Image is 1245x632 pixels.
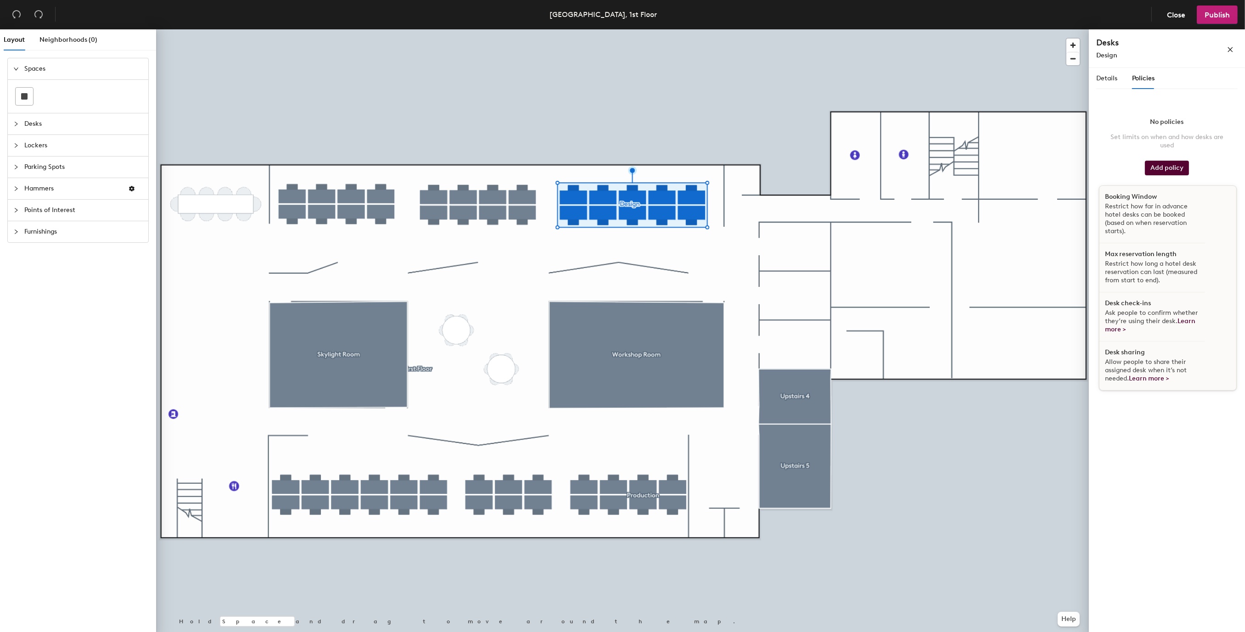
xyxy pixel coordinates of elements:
span: Ask people to confirm whether they’re using their desk. [1105,309,1198,333]
button: Close [1159,6,1193,24]
span: close [1227,46,1234,53]
span: Parking Spots [24,157,143,178]
a: Learn more > [1129,375,1169,382]
h4: Desks [1096,37,1197,49]
h1: Booking Window [1105,193,1157,201]
span: Allow people to share their assigned desk when it’s not needed. [1105,358,1187,382]
span: Neighborhoods (0) [39,36,97,44]
span: Points of Interest [24,200,143,221]
button: Add policy [1145,161,1189,175]
span: collapsed [13,229,19,235]
button: Redo (⌘ + ⇧ + Z) [29,6,48,24]
span: Layout [4,36,25,44]
button: Undo (⌘ + Z) [7,6,26,24]
span: collapsed [13,186,19,191]
button: Publish [1197,6,1238,24]
span: expanded [13,66,19,72]
span: undo [12,10,21,19]
span: collapsed [13,164,19,170]
span: Hammers [24,178,121,199]
button: Help [1058,612,1080,626]
h1: Desk check-ins [1105,300,1151,307]
div: [GEOGRAPHIC_DATA], 1st Floor [550,9,657,20]
span: Desks [24,113,143,134]
span: Spaces [24,58,143,79]
span: Lockers [24,135,143,156]
span: collapsed [13,207,19,213]
span: collapsed [13,121,19,127]
span: collapsed [13,143,19,148]
h1: Desk sharing [1105,349,1145,356]
p: Restrict how long a hotel desk reservation can last (measured from start to end). [1105,260,1200,285]
div: Set limits on when and how desks are used [1107,133,1227,150]
p: Restrict how far in advance hotel desks can be booked (based on when reservation starts). [1105,202,1200,235]
span: Details [1096,74,1117,82]
a: Learn more > [1105,317,1195,333]
h1: Max reservation length [1105,251,1177,258]
span: Close [1167,11,1185,19]
span: Furnishings [24,221,143,242]
span: Publish [1205,11,1230,19]
span: Design [1096,51,1117,59]
span: Policies [1132,74,1155,82]
div: No policies [1150,118,1184,126]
